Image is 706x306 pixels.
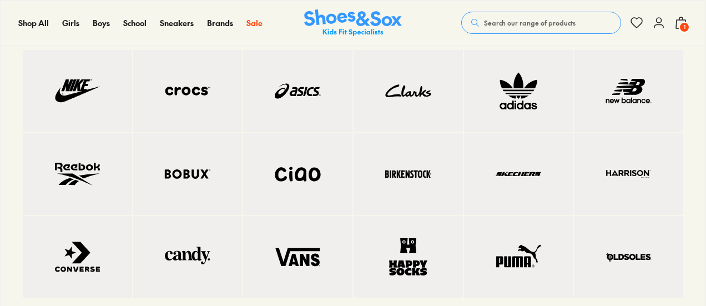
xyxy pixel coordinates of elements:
span: 1 [679,22,690,33]
a: Sale [246,17,263,29]
a: Brands [207,17,233,29]
a: Boys [93,17,110,29]
button: Open gorgias live chat [6,4,39,37]
span: Sneakers [160,17,194,28]
a: Sneakers [160,17,194,29]
span: Boys [93,17,110,28]
span: School [123,17,147,28]
span: Search our range of products [484,18,576,28]
span: Girls [62,17,79,28]
a: Shoes & Sox [304,9,402,37]
button: 1 [674,11,688,35]
a: Shop All [18,17,49,29]
span: Brands [207,17,233,28]
a: Girls [62,17,79,29]
span: Sale [246,17,263,28]
img: SNS_Logo_Responsive.svg [304,9,402,37]
span: Shop All [18,17,49,28]
button: Search our range of products [461,12,621,34]
a: School [123,17,147,29]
